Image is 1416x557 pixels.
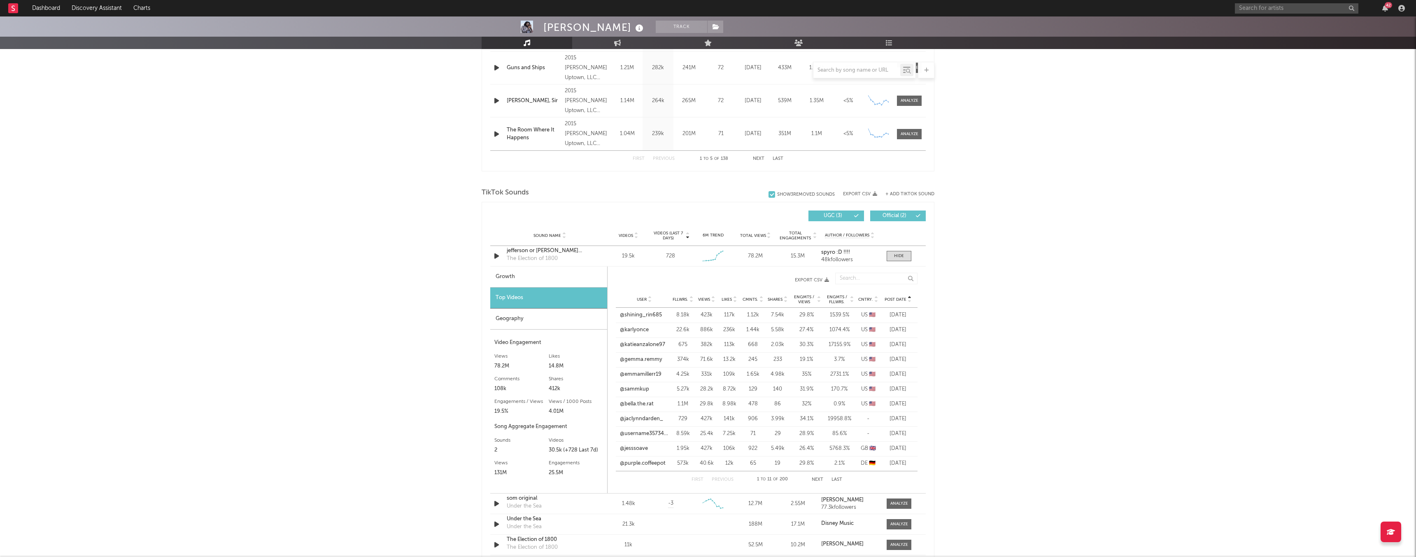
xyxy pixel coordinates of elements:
[877,192,934,197] button: + Add TikTok Sound
[549,397,603,407] div: Views / 1000 Posts
[697,400,716,408] div: 29.8k
[637,297,647,302] span: User
[565,86,610,116] div: 2015 [PERSON_NAME] Uptown, LLC under exclusive license to Atlantic Recording Corporation for the ...
[507,523,542,531] div: Under the Sea
[743,341,763,349] div: 668
[620,311,662,319] a: @shining_rin685
[675,97,702,105] div: 265M
[645,130,671,138] div: 239k
[673,297,688,302] span: Fllwrs.
[549,468,603,478] div: 25.5M
[494,407,549,417] div: 19.5%
[858,400,878,408] div: US
[858,341,878,349] div: US
[697,356,716,364] div: 71.6k
[858,326,878,334] div: US
[814,213,852,218] span: UGC ( 3 )
[792,370,821,379] div: 35 %
[869,401,876,407] span: 🇺🇸
[858,297,873,302] span: Cntry.
[821,250,878,255] a: spyro :D !!!!
[1235,3,1358,14] input: Search for artists
[821,497,864,503] strong: [PERSON_NAME]
[673,445,693,453] div: 1.95k
[720,385,738,393] div: 8.72k
[869,372,876,377] span: 🇺🇸
[876,213,913,218] span: Official ( 2 )
[703,157,708,161] span: to
[666,252,675,260] div: 728
[825,400,854,408] div: 0.9 %
[697,385,716,393] div: 28.2k
[792,356,821,364] div: 19.1 %
[633,157,645,161] button: First
[494,435,549,445] div: Sounds
[779,231,812,241] span: Total Engagements
[831,477,842,482] button: Last
[507,515,593,523] a: Under the Sea
[673,415,693,423] div: 729
[720,430,738,438] div: 7.25k
[773,477,778,481] span: of
[494,384,549,394] div: 108k
[883,385,913,393] div: [DATE]
[743,297,758,302] span: Cmnts.
[743,385,763,393] div: 129
[620,430,668,438] a: @username3573409
[549,384,603,394] div: 412k
[803,97,830,105] div: 1.35M
[761,477,766,481] span: to
[614,97,640,105] div: 1.14M
[706,97,735,105] div: 72
[697,459,716,468] div: 40.6k
[858,415,878,423] div: -
[494,338,603,348] div: Video Engagement
[692,477,703,482] button: First
[620,370,661,379] a: @emmamillerr19
[565,119,610,149] div: 2015 [PERSON_NAME] Uptown, LLC under exclusive license to Atlantic Recording Corporation for the ...
[883,311,913,319] div: [DATE]
[858,430,878,438] div: -
[743,400,763,408] div: 478
[825,459,854,468] div: 2.1 %
[507,126,561,142] a: The Room Where It Happens
[620,445,648,453] a: @jesssoave
[835,273,918,284] input: Search...
[821,521,854,526] strong: Disney Music
[858,459,878,468] div: DE
[720,370,738,379] div: 109k
[834,97,862,105] div: <5%
[883,400,913,408] div: [DATE]
[620,400,654,408] a: @bella.the.rat
[736,252,775,260] div: 78.2M
[821,257,878,263] div: 48k followers
[792,430,821,438] div: 28.9 %
[803,130,830,138] div: 1.1M
[834,130,862,138] div: <5%
[743,445,763,453] div: 922
[825,385,854,393] div: 170.7 %
[825,445,854,453] div: 5768.3 %
[825,341,854,349] div: 17155.9 %
[739,97,767,105] div: [DATE]
[858,370,878,379] div: US
[507,502,542,510] div: Under the Sea
[507,536,593,544] div: The Election of 1800
[549,407,603,417] div: 4.01M
[843,192,877,197] button: Export CSV
[767,415,788,423] div: 3.99k
[712,477,734,482] button: Previous
[869,357,876,362] span: 🇺🇸
[549,374,603,384] div: Shares
[720,459,738,468] div: 12k
[645,97,671,105] div: 264k
[691,154,736,164] div: 1 5 138
[507,97,561,105] a: [PERSON_NAME], Sir
[812,477,823,482] button: Next
[609,541,647,549] div: 11k
[792,445,821,453] div: 26.4 %
[883,326,913,334] div: [DATE]
[507,247,593,255] a: jefferson or [PERSON_NAME]...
